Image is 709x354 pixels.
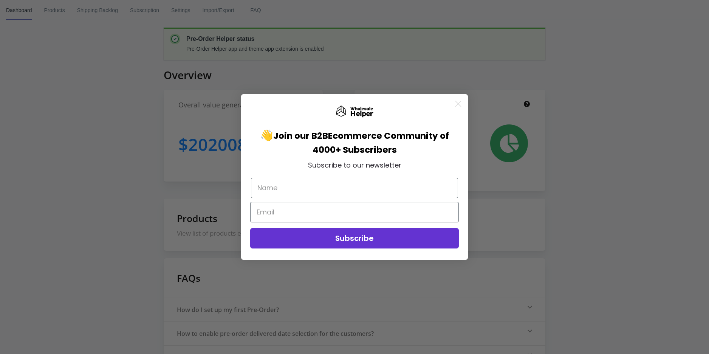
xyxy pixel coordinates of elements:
span: Ecommerce Community of 4000+ Subscribers [313,130,449,156]
span: Join our B2B [273,130,328,142]
input: Name [251,178,458,198]
span: 👋 [260,128,328,143]
span: Subscribe to our newsletter [308,160,401,170]
button: Close dialog [452,97,465,110]
button: Subscribe [250,228,459,248]
input: Email [250,202,459,222]
img: Wholesale Helper Logo [336,106,373,118]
